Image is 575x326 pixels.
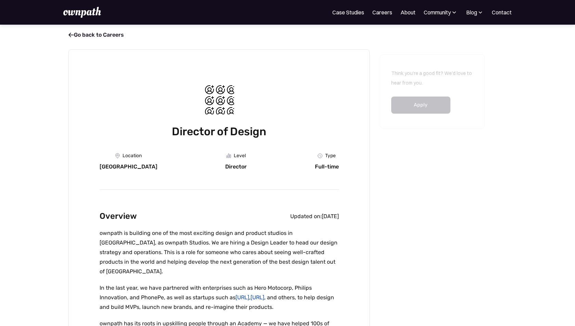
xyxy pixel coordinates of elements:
a: Go back to Careers [68,32,124,38]
div: Blog [466,8,477,16]
a: Apply [391,97,450,114]
p: ownpath is building one of the most exciting design and product studios in [GEOGRAPHIC_DATA], as ... [100,228,339,276]
img: Clock Icon - Job Board X Webflow Template [318,153,322,158]
a: Contact [492,8,512,16]
div: Director [225,163,247,170]
div: [DATE] [322,213,339,220]
p: In the last year, we have partnered with enterprises such as Hero Motocorp, Philips Innovation, a... [100,283,339,312]
div: Full-time [315,163,339,170]
h2: Overview [100,210,137,223]
a: [URL] [235,294,249,301]
div: [GEOGRAPHIC_DATA] [100,163,157,170]
div: Level [234,153,246,159]
div: Location [123,153,142,159]
p: Think you're a good fit? We'd love to hear from you. [391,68,473,88]
a: Careers [372,8,392,16]
img: Graph Icon - Job Board X Webflow Template [226,153,231,158]
div: Updated on: [290,213,322,220]
div: Community [424,8,458,16]
a: About [400,8,416,16]
span:  [68,32,74,38]
div: Community [424,8,451,16]
img: Location Icon - Job Board X Webflow Template [115,153,120,159]
a: Case Studies [332,8,364,16]
a: [URL] [251,294,264,301]
div: Type [325,153,336,159]
h1: Director of Design [100,124,339,139]
div: Blog [466,8,484,16]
